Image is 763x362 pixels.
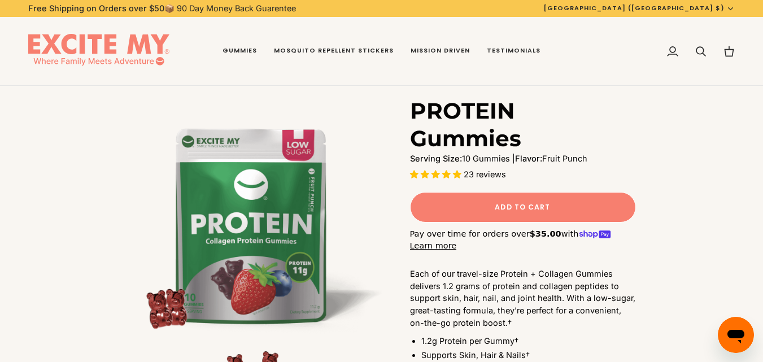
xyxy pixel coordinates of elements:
[421,349,636,361] li: Supports Skin, Hair & Nails†
[410,97,627,152] h1: PROTEIN Gummies
[28,3,164,13] strong: Free Shipping on Orders over $50
[718,317,754,353] iframe: Button to launch messaging window
[223,46,257,55] span: Gummies
[410,154,462,163] strong: Serving Size:
[265,17,402,86] a: Mosquito Repellent Stickers
[128,97,382,351] img: PROTEIN Gummies
[411,46,470,55] span: Mission Driven
[28,34,169,69] img: EXCITE MY®
[274,46,394,55] span: Mosquito Repellent Stickers
[487,46,540,55] span: Testimonials
[402,17,478,86] a: Mission Driven
[535,3,743,13] button: [GEOGRAPHIC_DATA] ([GEOGRAPHIC_DATA] $)
[478,17,549,86] a: Testimonials
[28,2,296,15] p: 📦 90 Day Money Back Guarentee
[464,169,506,179] span: 23 reviews
[214,17,265,86] a: Gummies
[410,152,636,165] p: 10 Gummies | Fruit Punch
[410,269,635,328] span: Each of our travel-size Protein + Collagen Gummies delivers 1.2 grams of protein and collagen pep...
[421,335,636,347] li: 1.2g Protein per Gummy†
[410,169,464,179] span: 4.96 stars
[410,192,636,223] button: Add to Cart
[515,154,542,163] strong: Flavor:
[495,202,550,212] span: Add to Cart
